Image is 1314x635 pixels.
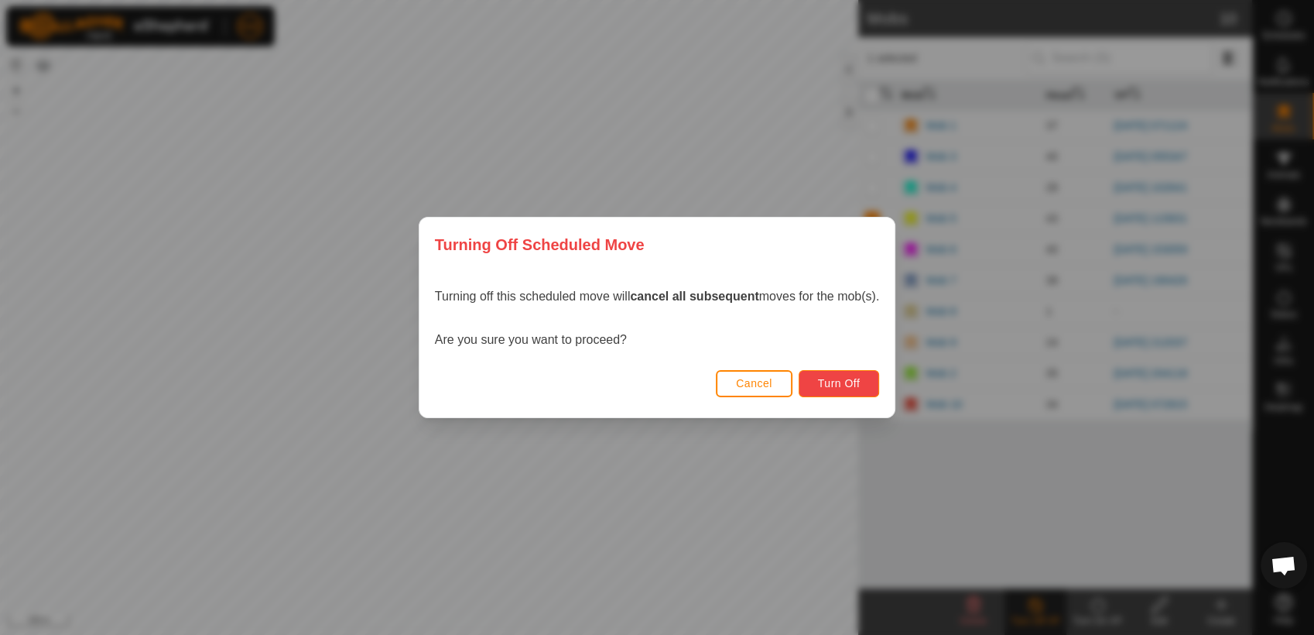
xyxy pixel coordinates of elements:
[716,370,792,397] button: Cancel
[799,370,880,397] button: Turn Off
[630,290,758,303] strong: cancel all subsequent
[435,233,645,256] span: Turning Off Scheduled Move
[1261,542,1307,589] div: Open chat
[818,377,861,390] span: Turn Off
[435,287,879,306] p: Turning off this scheduled move will moves for the mob(s).
[435,331,879,349] p: Are you sure you want to proceed?
[736,377,772,390] span: Cancel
